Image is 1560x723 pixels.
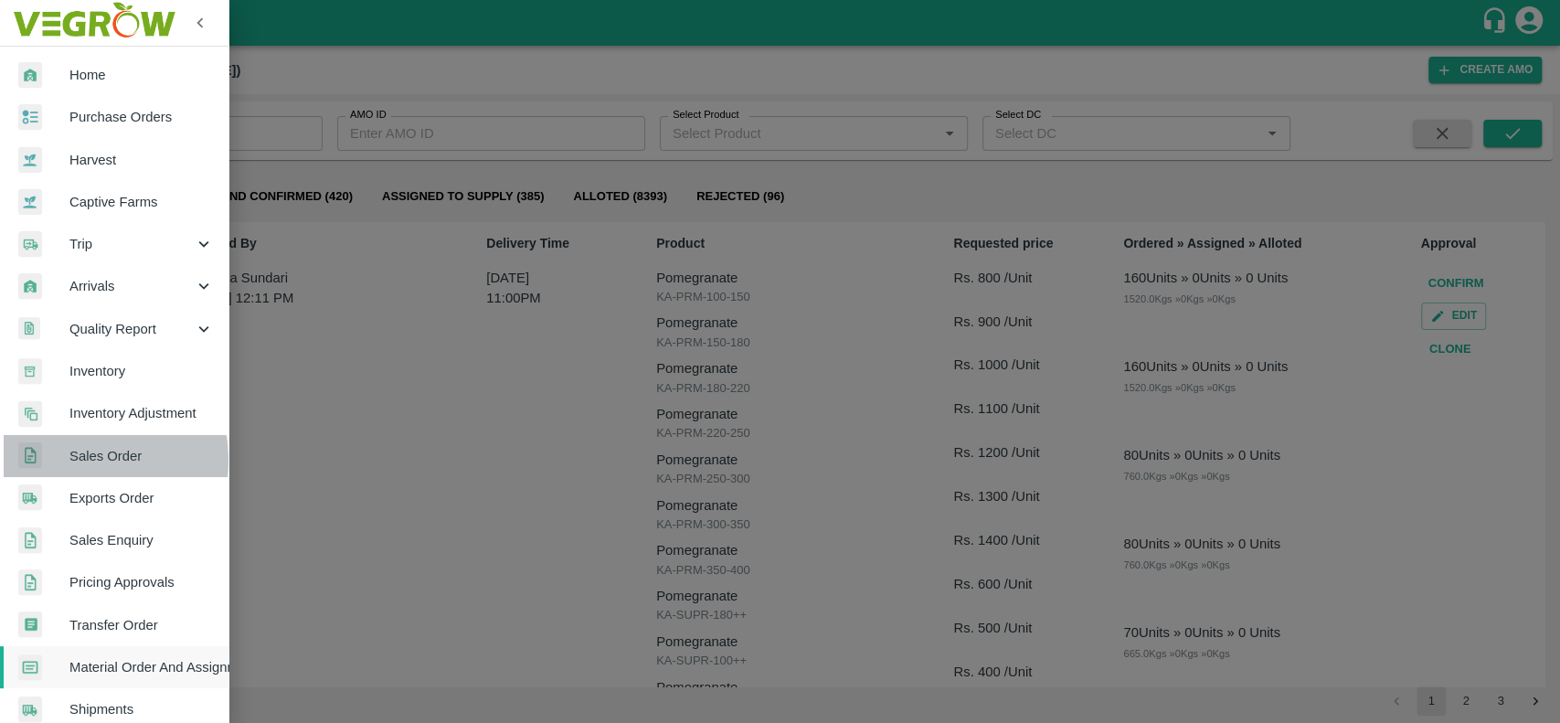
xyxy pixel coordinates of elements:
span: Purchase Orders [69,107,214,127]
span: Trip [69,234,194,254]
img: whArrival [18,62,42,89]
img: centralMaterial [18,654,42,681]
span: Inventory [69,361,214,381]
img: shipments [18,484,42,511]
span: Inventory Adjustment [69,403,214,423]
span: Sales Order [69,446,214,466]
span: Transfer Order [69,615,214,635]
img: sales [18,569,42,596]
img: harvest [18,188,42,216]
img: shipments [18,696,42,723]
span: Captive Farms [69,192,214,212]
img: sales [18,527,42,554]
span: Pricing Approvals [69,572,214,592]
span: Arrivals [69,276,194,296]
span: Shipments [69,699,214,719]
img: inventory [18,400,42,427]
span: Exports Order [69,488,214,508]
img: harvest [18,146,42,174]
span: Harvest [69,150,214,170]
img: qualityReport [18,317,40,340]
img: reciept [18,104,42,131]
span: Home [69,65,214,85]
img: delivery [18,231,42,258]
img: sales [18,442,42,469]
span: Material Order And Assignment [69,657,214,677]
span: Sales Enquiry [69,530,214,550]
span: Quality Report [69,319,194,339]
img: whTransfer [18,611,42,638]
img: whInventory [18,358,42,385]
img: whArrival [18,273,42,300]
